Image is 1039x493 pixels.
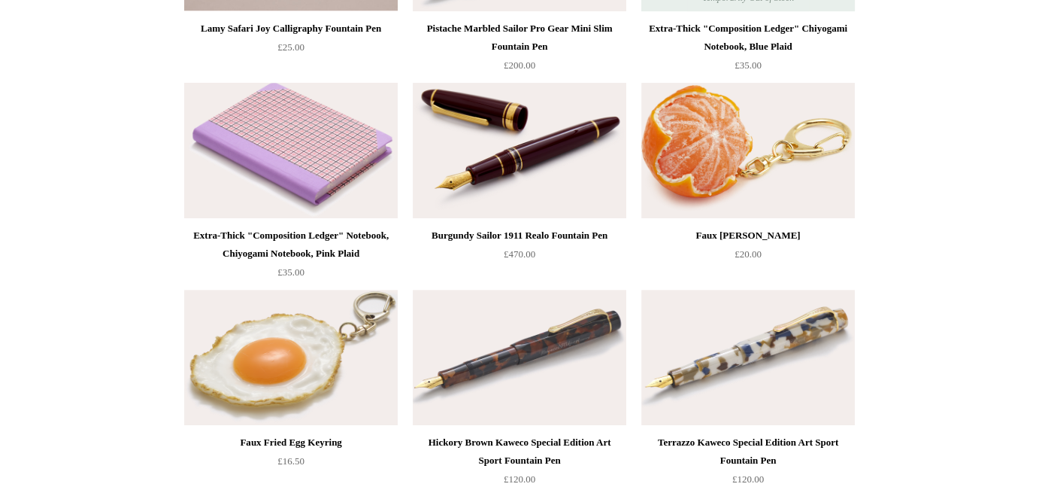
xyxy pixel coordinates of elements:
[641,83,855,218] a: Faux Clementine Keyring Faux Clementine Keyring
[413,227,626,288] a: Burgundy Sailor 1911 Realo Fountain Pen £470.00
[735,248,762,260] span: £20.00
[641,227,855,288] a: Faux [PERSON_NAME] £20.00
[417,20,622,56] div: Pistache Marbled Sailor Pro Gear Mini Slim Fountain Pen
[645,227,851,245] div: Faux [PERSON_NAME]
[188,20,394,38] div: Lamy Safari Joy Calligraphy Fountain Pen
[277,41,304,53] span: £25.00
[413,20,626,81] a: Pistache Marbled Sailor Pro Gear Mini Slim Fountain Pen £200.00
[504,248,535,260] span: £470.00
[504,59,535,71] span: £200.00
[277,266,304,278] span: £35.00
[184,227,398,288] a: Extra-Thick "Composition Ledger" Notebook, Chiyogami Notebook, Pink Plaid £35.00
[641,20,855,81] a: Extra-Thick "Composition Ledger" Chiyogami Notebook, Blue Plaid £35.00
[188,227,394,263] div: Extra-Thick "Composition Ledger" Notebook, Chiyogami Notebook, Pink Plaid
[184,290,398,425] img: Faux Fried Egg Keyring
[188,434,394,452] div: Faux Fried Egg Keyring
[735,59,762,71] span: £35.00
[413,290,626,425] a: Hickory Brown Kaweco Special Edition Art Sport Fountain Pen Hickory Brown Kaweco Special Edition ...
[641,83,855,218] img: Faux Clementine Keyring
[184,83,398,218] a: Extra-Thick "Composition Ledger" Notebook, Chiyogami Notebook, Pink Plaid Extra-Thick "Compositio...
[277,455,304,467] span: £16.50
[645,434,851,470] div: Terrazzo Kaweco Special Edition Art Sport Fountain Pen
[417,434,622,470] div: Hickory Brown Kaweco Special Edition Art Sport Fountain Pen
[184,290,398,425] a: Faux Fried Egg Keyring Faux Fried Egg Keyring
[413,83,626,218] img: Burgundy Sailor 1911 Realo Fountain Pen
[184,83,398,218] img: Extra-Thick "Composition Ledger" Notebook, Chiyogami Notebook, Pink Plaid
[732,473,764,485] span: £120.00
[641,290,855,425] img: Terrazzo Kaweco Special Edition Art Sport Fountain Pen
[413,290,626,425] img: Hickory Brown Kaweco Special Edition Art Sport Fountain Pen
[417,227,622,245] div: Burgundy Sailor 1911 Realo Fountain Pen
[645,20,851,56] div: Extra-Thick "Composition Ledger" Chiyogami Notebook, Blue Plaid
[641,290,855,425] a: Terrazzo Kaweco Special Edition Art Sport Fountain Pen Terrazzo Kaweco Special Edition Art Sport ...
[184,20,398,81] a: Lamy Safari Joy Calligraphy Fountain Pen £25.00
[504,473,535,485] span: £120.00
[413,83,626,218] a: Burgundy Sailor 1911 Realo Fountain Pen Burgundy Sailor 1911 Realo Fountain Pen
